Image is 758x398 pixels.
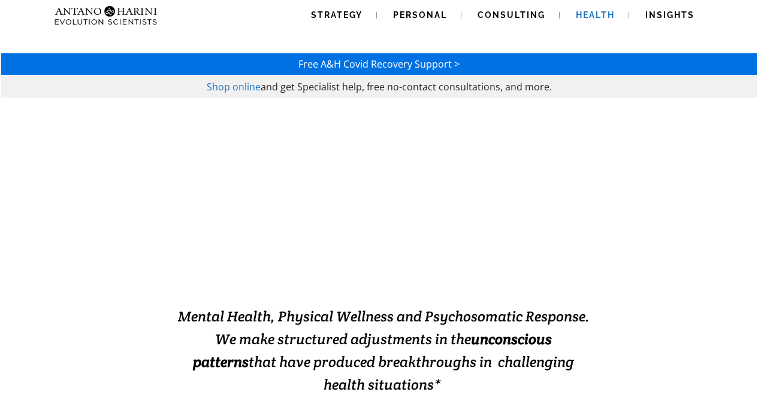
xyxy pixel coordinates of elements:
[478,10,545,20] span: Consulting
[298,57,460,71] a: Free A&H Covid Recovery Support >
[471,330,552,348] strong: unconscious
[393,10,447,20] span: Personal
[311,10,363,20] span: Strategy
[240,221,527,280] span: Solving Impossible Situations
[645,10,694,20] span: Insights
[261,80,552,93] span: and get Specialist help, free no-contact consultations, and more.
[178,307,590,394] span: Mental Health, Physical Wellness and Psychosomatic Response. We make structured adjustments in th...
[193,353,249,371] strong: patterns
[576,10,615,20] span: Health
[207,80,261,93] a: Shop online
